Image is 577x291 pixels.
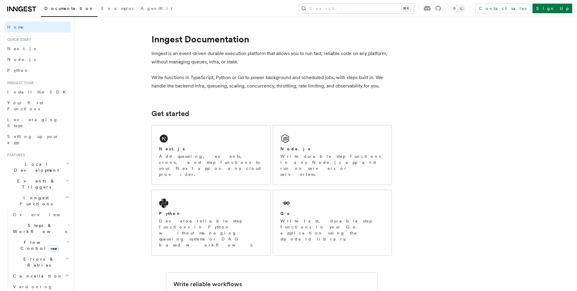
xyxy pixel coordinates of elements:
button: Local Development [5,159,71,176]
span: Leveraging Steps [7,117,58,128]
span: Node.js [7,57,36,62]
a: Sign Up [533,4,572,13]
a: Install the SDK [5,87,71,97]
a: Examples [98,2,137,16]
h2: Node.js [280,146,310,152]
h2: Python [159,210,181,216]
span: Flow Control [11,239,66,251]
span: new [49,245,59,252]
h2: Write reliable workflows [173,280,242,288]
span: Local Development [5,161,66,173]
p: Write fast, durable step functions in your Go application using the standard library. [280,218,384,242]
span: Cancellation [11,273,63,279]
span: AgentKit [141,6,172,11]
a: Next.js [5,43,71,54]
h2: Next.js [159,146,185,152]
span: Your first Functions [7,100,43,111]
span: Next.js [7,46,36,51]
a: Next.jsAdd queueing, events, crons, and step functions to your Next app on any cloud provider. [151,125,270,185]
button: Steps & Workflows [11,220,71,237]
span: Inngest tour [5,81,34,85]
a: Python [5,65,71,76]
a: GoWrite fast, durable step functions in your Go application using the standard library. [273,190,392,256]
span: Features [5,153,25,158]
button: Errors & Retries [11,254,71,271]
a: Node.js [5,54,71,65]
span: Documentation [44,6,94,11]
a: Leveraging Steps [5,114,71,131]
button: Toggle dark mode [451,5,465,12]
a: Overview [11,209,71,220]
span: Home [7,24,24,30]
span: Versioning [13,284,53,289]
span: Steps & Workflows [11,222,67,234]
span: Setting up your app [7,134,59,145]
a: Node.jsWrite durable step functions in any Node.js app and run on servers or serverless. [273,125,392,185]
a: PythonDevelop reliable step functions in Python without managing queueing systems or DAG based wo... [151,190,270,256]
a: Your first Functions [5,97,71,114]
a: Documentation [41,2,98,17]
span: Python [7,68,29,73]
span: Errors & Retries [11,256,65,268]
span: Inngest Functions [5,195,65,207]
a: Get started [151,109,189,118]
p: Write functions in TypeScript, Python or Go to power background and scheduled jobs, with steps bu... [151,73,392,90]
button: Search...⌘K [298,4,414,13]
kbd: ⌘K [402,5,410,11]
a: Setting up your app [5,131,71,148]
button: Events & Triggers [5,176,71,192]
p: Add queueing, events, crons, and step functions to your Next app on any cloud provider. [159,153,263,177]
span: Examples [101,6,133,11]
a: Home [5,22,71,32]
h2: Go [280,210,291,216]
span: Events & Triggers [5,178,66,190]
p: Inngest is an event-driven durable execution platform that allows you to run fast, reliable code ... [151,49,392,66]
span: Install the SDK [7,90,69,94]
a: AgentKit [137,2,176,16]
p: Write durable step functions in any Node.js app and run on servers or serverless. [280,153,384,177]
span: Overview [13,212,75,217]
button: Flow Controlnew [11,237,71,254]
h1: Inngest Documentation [151,34,392,44]
span: Quick start [5,37,31,42]
p: Develop reliable step functions in Python without managing queueing systems or DAG based workflows. [159,218,263,248]
button: Cancellation [11,271,71,281]
a: Contact sales [475,4,530,13]
button: Inngest Functions [5,192,71,209]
